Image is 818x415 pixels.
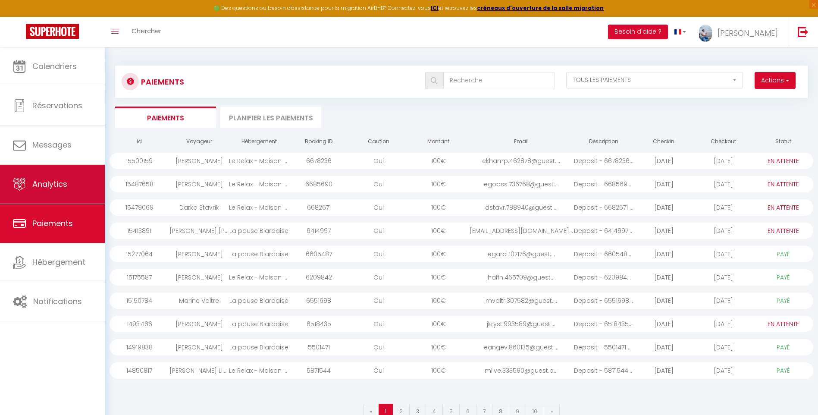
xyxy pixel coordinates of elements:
div: Le Relax - Maison climatisée avec terrasse à [GEOGRAPHIC_DATA] [229,269,289,286]
div: 15479069 [110,199,169,216]
div: La pause Biardaise [229,292,289,309]
div: Le Relax - Maison climatisée avec terrasse à [GEOGRAPHIC_DATA] [229,362,289,379]
div: 15150784 [110,292,169,309]
div: Deposit - 6678236 - ... [574,153,634,169]
th: Checkin [634,134,694,149]
div: Marine Valtre [169,292,229,309]
div: [DATE] [694,223,754,239]
button: Ouvrir le widget de chat LiveChat [7,3,33,29]
div: 6682671 [289,199,349,216]
div: [PERSON_NAME] [169,316,229,332]
div: Oui [349,223,409,239]
div: 5871544 [289,362,349,379]
div: 15500159 [110,153,169,169]
div: [DATE] [634,199,694,216]
div: Oui [349,246,409,262]
div: Deposit - 6682671 - ... [574,199,634,216]
div: 100 [409,246,469,262]
div: Deposit - 6518435 - ... [574,316,634,332]
div: [DATE] [634,339,694,355]
div: mvaltr.307582@guest.... [468,292,574,309]
div: 6605487 [289,246,349,262]
div: Oui [349,316,409,332]
div: 6551698 [289,292,349,309]
span: € [441,273,446,282]
div: [DATE] [634,269,694,286]
div: 14850817 [110,362,169,379]
div: [DATE] [694,316,754,332]
span: € [441,180,446,189]
span: Analytics [32,179,67,189]
span: » [551,408,553,415]
div: [DATE] [694,362,754,379]
div: Deposit - 6685690 - ... [574,176,634,192]
button: Actions [755,72,796,89]
div: 6678236 [289,153,349,169]
th: Description [574,134,634,149]
div: Deposit - 5501471 - ... [574,339,634,355]
div: La pause Biardaise [229,339,289,355]
div: [DATE] [694,176,754,192]
a: créneaux d'ouverture de la salle migration [477,4,604,12]
div: 14937166 [110,316,169,332]
th: Hébergement [229,134,289,149]
div: [DATE] [694,199,754,216]
th: Booking ID [289,134,349,149]
div: 6414997 [289,223,349,239]
div: 5501471 [289,339,349,355]
div: 100 [409,199,469,216]
div: jkryst.993589@guest.... [468,316,574,332]
span: Hébergement [32,257,85,267]
span: [PERSON_NAME] [718,28,778,38]
div: [DATE] [634,316,694,332]
div: Deposit - 6605487 - ... [574,246,634,262]
a: ICI [431,4,439,12]
span: € [441,343,446,352]
div: Oui [349,153,409,169]
div: [DATE] [634,362,694,379]
img: ... [699,25,712,42]
span: Réservations [32,100,82,111]
span: Calendriers [32,61,77,72]
div: [PERSON_NAME] [PERSON_NAME] [169,223,229,239]
th: Montant [409,134,469,149]
span: € [441,296,446,305]
li: Paiements [115,107,216,128]
div: mlive.333590@guest.b... [468,362,574,379]
th: Voyageur [169,134,229,149]
div: Oui [349,362,409,379]
div: 15413891 [110,223,169,239]
div: La pause Biardaise [229,316,289,332]
th: Id [110,134,169,149]
div: Oui [349,199,409,216]
li: Planifier les paiements [220,107,321,128]
div: Deposit - 6209842 - ... [574,269,634,286]
div: La pause Biardaise [229,246,289,262]
div: [DATE] [694,269,754,286]
span: Messages [32,139,72,150]
div: Deposit - 6414997 - ... [574,223,634,239]
div: Oui [349,292,409,309]
img: logout [798,26,809,37]
div: [PERSON_NAME] [169,339,229,355]
div: Oui [349,269,409,286]
div: [EMAIL_ADDRESS][DOMAIN_NAME]... [468,223,574,239]
div: Deposit - 5871544 - ... [574,362,634,379]
div: [PERSON_NAME] [169,153,229,169]
div: [DATE] [634,223,694,239]
div: eangev.860135@guest.... [468,339,574,355]
div: 100 [409,339,469,355]
div: 6518435 [289,316,349,332]
div: 100 [409,316,469,332]
div: [DATE] [694,292,754,309]
div: 100 [409,292,469,309]
div: dstavr.788940@guest.... [468,199,574,216]
div: [DATE] [694,246,754,262]
div: [PERSON_NAME] [169,176,229,192]
th: Checkout [694,134,754,149]
button: Besoin d'aide ? [608,25,668,39]
span: « [370,408,372,415]
div: 100 [409,362,469,379]
div: 100 [409,153,469,169]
